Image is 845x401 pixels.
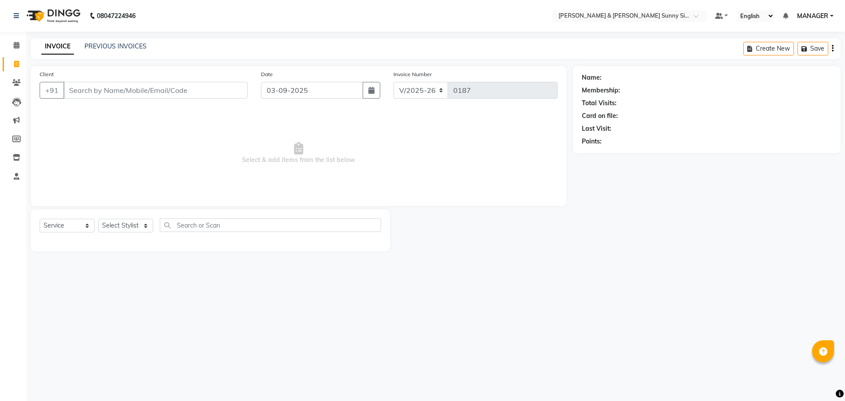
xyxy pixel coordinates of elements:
[40,70,54,78] label: Client
[582,111,618,121] div: Card on file:
[797,11,828,21] span: MANAGER
[582,86,620,95] div: Membership:
[582,73,602,82] div: Name:
[743,42,794,55] button: Create New
[582,137,602,146] div: Points:
[261,70,273,78] label: Date
[63,82,248,99] input: Search by Name/Mobile/Email/Code
[582,99,617,108] div: Total Visits:
[22,4,83,28] img: logo
[40,109,558,197] span: Select & add items from the list below
[40,82,64,99] button: +91
[41,39,74,55] a: INVOICE
[808,366,836,392] iframe: chat widget
[393,70,432,78] label: Invoice Number
[582,124,611,133] div: Last Visit:
[797,42,828,55] button: Save
[97,4,136,28] b: 08047224946
[84,42,147,50] a: PREVIOUS INVOICES
[160,218,381,232] input: Search or Scan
